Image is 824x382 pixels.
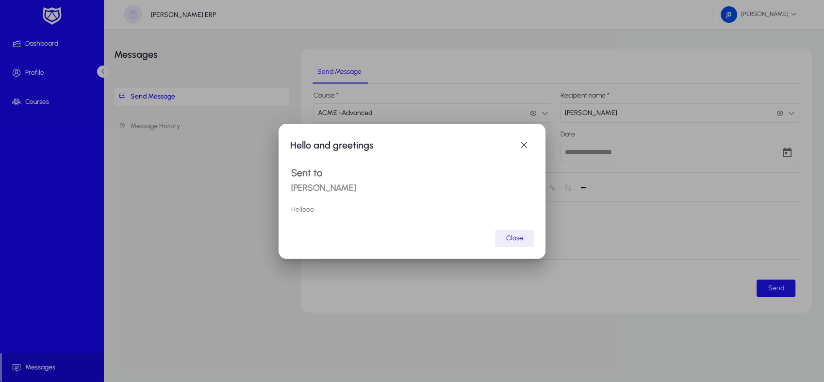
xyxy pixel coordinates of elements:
[291,167,533,179] h5: Sent to
[506,234,523,242] span: Close
[290,137,514,153] h1: Hello and greetings
[291,194,533,214] div: Hellooo
[291,183,356,193] span: [PERSON_NAME]
[495,230,534,247] button: Close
